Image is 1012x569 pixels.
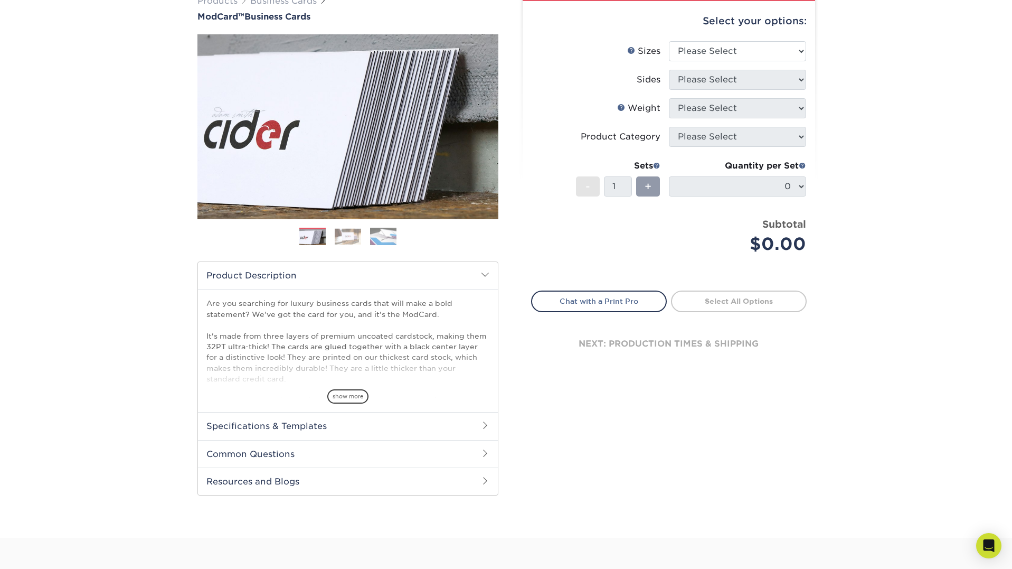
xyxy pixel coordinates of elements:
[627,45,660,58] div: Sizes
[531,291,667,312] a: Chat with a Print Pro
[581,130,660,143] div: Product Category
[531,1,807,41] div: Select your options:
[617,102,660,115] div: Weight
[198,412,498,440] h2: Specifications & Templates
[198,468,498,495] h2: Resources and Blogs
[370,227,396,246] img: Business Cards 03
[197,12,244,22] span: ModCard™
[327,389,368,404] span: show more
[762,218,806,230] strong: Subtotal
[335,228,361,245] img: Business Cards 02
[645,179,651,194] span: +
[671,291,807,312] a: Select All Options
[197,12,498,22] a: ModCard™Business Cards
[206,298,489,514] p: Are you searching for luxury business cards that will make a bold statement? We've got the card f...
[976,533,1001,558] div: Open Intercom Messenger
[198,440,498,468] h2: Common Questions
[3,537,90,565] iframe: Google Customer Reviews
[197,12,498,22] h1: Business Cards
[677,231,806,257] div: $0.00
[531,312,807,376] div: next: production times & shipping
[637,73,660,86] div: Sides
[585,179,590,194] span: -
[669,160,806,172] div: Quantity per Set
[299,224,326,250] img: Business Cards 01
[198,262,498,289] h2: Product Description
[576,160,660,172] div: Sets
